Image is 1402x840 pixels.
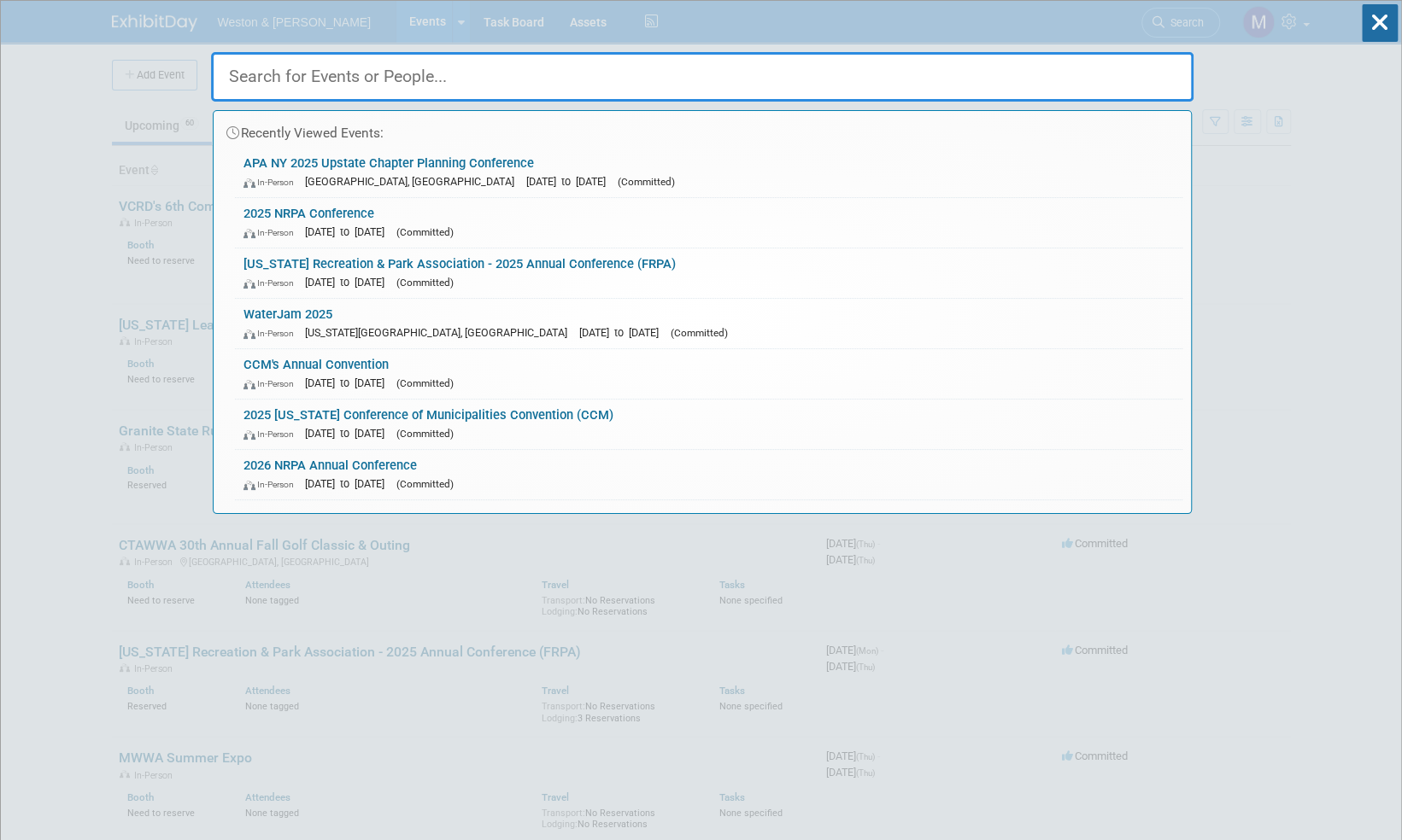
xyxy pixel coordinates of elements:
span: In-Person [243,177,302,188]
span: [DATE] to [DATE] [305,376,393,389]
span: [DATE] to [DATE] [579,326,667,339]
span: [US_STATE][GEOGRAPHIC_DATA], [GEOGRAPHIC_DATA] [305,326,576,339]
span: (Committed) [396,226,454,238]
span: [DATE] to [DATE] [305,276,393,289]
span: In-Person [243,227,302,238]
span: (Committed) [396,478,454,490]
span: (Committed) [396,428,454,440]
span: [DATE] to [DATE] [305,477,393,490]
span: In-Person [243,277,302,289]
span: (Committed) [396,277,454,289]
span: In-Person [243,328,302,339]
a: APA NY 2025 Upstate Chapter Planning Conference In-Person [GEOGRAPHIC_DATA], [GEOGRAPHIC_DATA] [D... [235,148,1182,197]
a: 2025 NRPA Conference In-Person [DATE] to [DATE] (Committed) [235,198,1182,248]
div: Recently Viewed Events: [222,111,1182,148]
a: CCM's Annual Convention In-Person [DATE] to [DATE] (Committed) [235,349,1182,399]
a: [US_STATE] Recreation & Park Association - 2025 Annual Conference (FRPA) In-Person [DATE] to [DAT... [235,248,1182,298]
span: [DATE] to [DATE] [526,175,614,188]
span: [GEOGRAPHIC_DATA], [GEOGRAPHIC_DATA] [305,175,523,188]
span: (Committed) [618,176,675,188]
span: [DATE] to [DATE] [305,427,393,440]
span: [DATE] to [DATE] [305,225,393,238]
span: In-Person [243,479,302,490]
a: WaterJam 2025 In-Person [US_STATE][GEOGRAPHIC_DATA], [GEOGRAPHIC_DATA] [DATE] to [DATE] (Committed) [235,299,1182,348]
span: (Committed) [396,377,454,389]
span: In-Person [243,378,302,389]
a: 2025 [US_STATE] Conference of Municipalities Convention (CCM) In-Person [DATE] to [DATE] (Committed) [235,400,1182,449]
span: In-Person [243,429,302,440]
span: (Committed) [671,327,728,339]
a: 2026 NRPA Annual Conference In-Person [DATE] to [DATE] (Committed) [235,450,1182,499]
input: Search for Events or People... [211,52,1194,102]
